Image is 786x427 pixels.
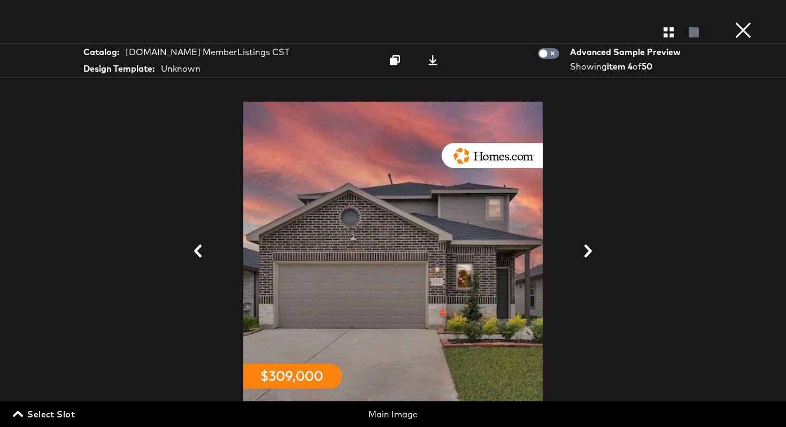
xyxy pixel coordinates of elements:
[161,63,201,75] div: Unknown
[570,60,684,73] div: Showing of
[607,61,633,72] strong: item 4
[642,61,652,72] strong: 50
[11,407,79,422] button: Select Slot
[83,46,119,58] strong: Catalog:
[570,46,684,58] div: Advanced Sample Preview
[268,408,518,421] div: Main Image
[15,407,75,422] span: Select Slot
[126,46,290,58] div: [DOMAIN_NAME] MemberListings CST
[83,63,155,75] strong: Design Template:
